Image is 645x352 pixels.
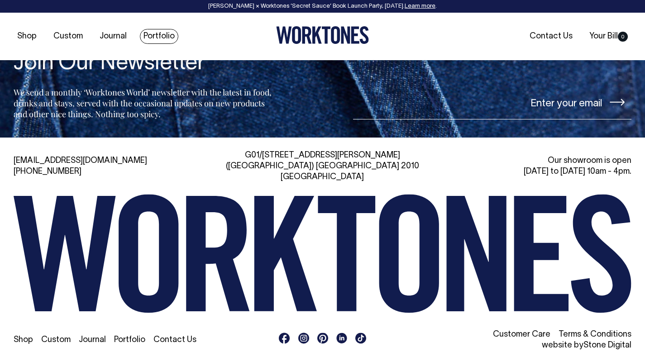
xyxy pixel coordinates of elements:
[526,29,576,44] a: Contact Us
[435,156,631,177] div: Our showroom is open [DATE] to [DATE] 10am - 4pm.
[14,336,33,344] a: Shop
[583,342,631,349] a: Stone Digital
[353,86,631,119] input: Enter your email
[559,331,631,338] a: Terms & Conditions
[14,52,274,76] h4: Join Our Newsletter
[9,3,636,10] div: [PERSON_NAME] × Worktones ‘Secret Sauce’ Book Launch Party, [DATE]. .
[14,157,147,165] a: [EMAIL_ADDRESS][DOMAIN_NAME]
[224,150,421,183] div: G01/[STREET_ADDRESS][PERSON_NAME] ([GEOGRAPHIC_DATA]) [GEOGRAPHIC_DATA] 2010 [GEOGRAPHIC_DATA]
[50,29,86,44] a: Custom
[14,168,81,176] a: [PHONE_NUMBER]
[14,87,274,119] p: We send a monthly ‘Worktones World’ newsletter with the latest in food, drinks and stays, served ...
[435,340,631,351] li: website by
[41,336,71,344] a: Custom
[153,336,196,344] a: Contact Us
[14,29,40,44] a: Shop
[618,32,628,42] span: 0
[140,29,178,44] a: Portfolio
[493,331,550,338] a: Customer Care
[114,336,145,344] a: Portfolio
[79,336,106,344] a: Journal
[96,29,130,44] a: Journal
[405,4,435,9] a: Learn more
[586,29,631,44] a: Your Bill0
